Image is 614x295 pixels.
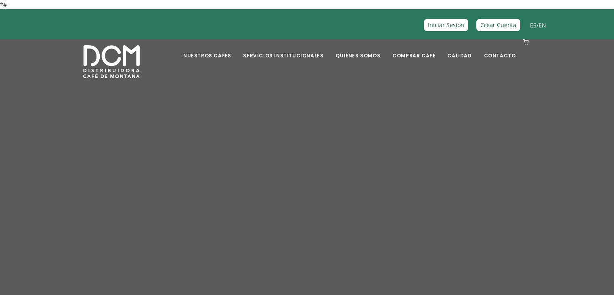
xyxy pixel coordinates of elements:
[479,40,521,59] a: Contacto
[331,40,385,59] a: Quiénes Somos
[539,21,546,29] a: EN
[442,40,476,59] a: Calidad
[530,21,546,30] span: /
[530,21,536,29] a: ES
[476,19,520,31] a: Crear Cuenta
[178,40,236,59] a: Nuestros Cafés
[424,19,468,31] a: Iniciar Sesión
[238,40,328,59] a: Servicios Institucionales
[388,40,440,59] a: Comprar Café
